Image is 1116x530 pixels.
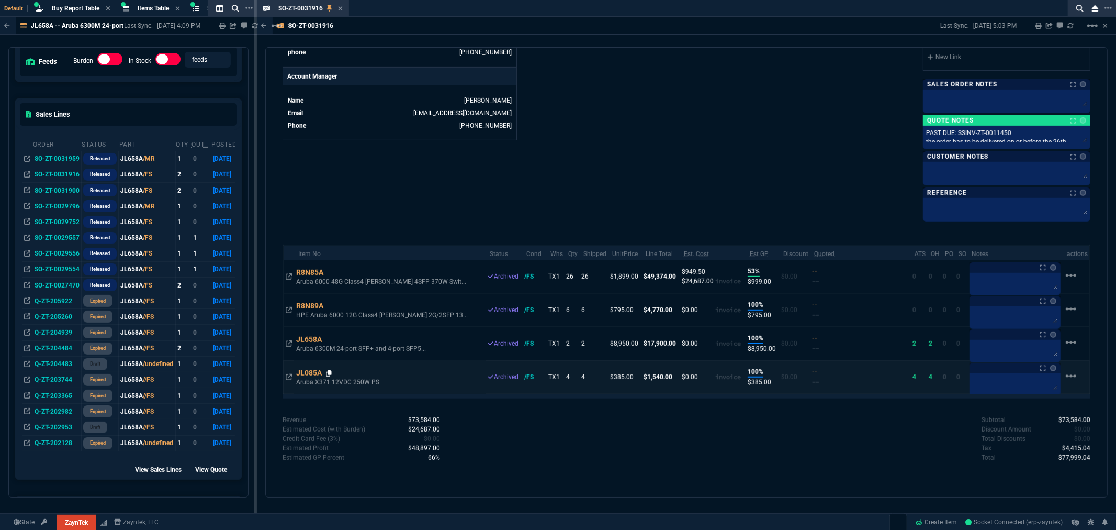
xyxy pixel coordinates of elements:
th: Posted [211,136,240,151]
p: Released [90,170,110,179]
p: Released [90,249,110,258]
h5: Sales Lines [26,109,70,119]
span: Quoted Cost [812,368,817,376]
td: 0 [191,309,211,325]
td: 4 [579,360,608,394]
th: Shipped [579,245,608,260]
p: Released [90,154,110,163]
div: /FS [524,305,544,315]
tr: undefined [287,108,512,118]
p: invoice [715,339,741,348]
span: /undefined [143,360,173,368]
td: JL658A [119,372,175,388]
td: [DATE] [211,340,240,356]
td: [DATE] [211,293,240,309]
p: draft [90,360,100,368]
div: Archived [488,305,520,315]
span: //FS [143,345,154,352]
p: Released [90,202,110,211]
a: [EMAIL_ADDRESS][DOMAIN_NAME] [413,109,512,117]
span: 0 [943,340,946,347]
th: Whs [546,245,564,260]
td: SO-ZT-0031900 [32,183,81,198]
nx-icon: Open In Opposite Panel [286,273,292,280]
span: 4 [929,373,932,381]
p: $0.00 [781,272,808,281]
th: Status [486,245,522,260]
span: Quoted Cost [812,301,817,308]
td: 0 [191,167,211,182]
tr: Aruba 6300M 24-port SFP+ and 4-port SFP56 Switch [283,327,1090,360]
nx-icon: Open In Opposite Panel [24,218,30,226]
a: Global State [10,517,38,527]
p: $385.00 [610,372,639,382]
td: SO-ZT-0029556 [32,246,81,261]
td: [DATE] [211,183,240,198]
div: Archived [488,272,520,281]
a: New Link [928,52,1086,62]
span: 2 [929,340,932,347]
abbr: Estimated using estimated Cost with Burden [750,250,769,258]
td: SO-ZT-0031916 [32,167,81,182]
span: 0 [956,273,960,280]
nx-icon: Open In Opposite Panel [24,203,30,210]
td: JL658A [119,277,175,293]
p: HPE Aruba 6000 12G Class4 [PERSON_NAME] 2G/2SFP 13... [296,311,475,319]
p: $0.00 [781,305,808,315]
span: 0 [943,273,946,280]
p: 100% [748,334,763,344]
td: JL658A [119,183,175,198]
p: $0.00 [682,339,715,348]
span: 0 [956,340,960,347]
td: Q-ZT-205260 [32,309,81,325]
td: JL658A [119,214,175,230]
h5: feeds [26,57,57,67]
td: JL658A [119,356,175,372]
abbr: Estimated Cost with Burden [684,250,709,258]
td: 26 [564,260,579,293]
td: [DATE] [211,230,240,246]
div: JL085A [296,368,332,378]
td: 1 [175,261,191,277]
td: SO-ZT-0029557 [32,230,81,246]
p: $49,374.00 [644,272,678,281]
mat-icon: Example home icon [1065,370,1077,382]
nx-icon: Close Tab [106,5,110,13]
td: SO-ZT-0029796 [32,198,81,214]
p: $0.00 [682,372,715,382]
td: 1 [175,214,191,230]
td: 2 [175,277,191,293]
nx-icon: Back to Table [4,22,10,29]
p: $24,687.00 [682,277,715,286]
td: 2 [175,340,191,356]
p: $999.00 [748,277,777,286]
td: JL658A [119,325,175,340]
span: Email [288,109,303,117]
p: JL658A -- Aruba 6300M 24-port SFP+ and 4-port SFP56 Switch [31,21,212,30]
td: 0 [191,293,211,309]
a: Create Item [911,514,962,530]
span: /FS [143,266,152,273]
nx-icon: Open In Opposite Panel [24,171,30,178]
nx-icon: Open In Opposite Panel [24,345,30,352]
td: JL658A [119,293,175,309]
span: -- [812,345,819,352]
a: API TOKEN [38,517,50,527]
p: $0.00 [682,305,715,315]
span: 0 [943,373,946,381]
td: 2 [579,327,608,360]
nx-icon: Open In Opposite Panel [286,306,292,314]
span: /FS [143,250,152,257]
td: 6 [579,293,608,327]
td: [DATE] [211,167,240,182]
td: [DATE] [211,372,240,388]
span: Name [288,97,303,104]
td: 4 [564,360,579,394]
abbr: Quoted Cost and Sourcing Notes. Only applicable on Dash quotes. [814,250,835,258]
span: -- [812,378,819,386]
nx-icon: Open In Opposite Panel [24,329,30,336]
td: JL658A [119,261,175,277]
td: JL658A [119,340,175,356]
td: Q-ZT-203744 [32,372,81,388]
label: In-Stock [129,58,151,65]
